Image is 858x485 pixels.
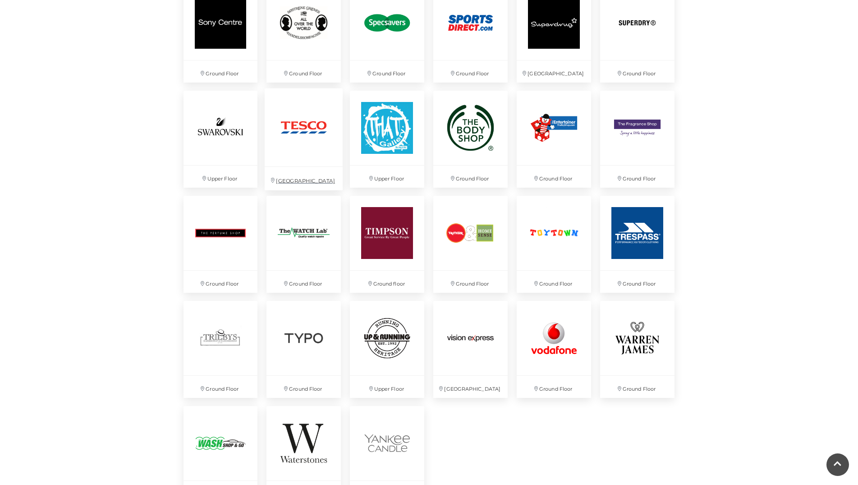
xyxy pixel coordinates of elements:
[184,271,258,293] p: Ground Floor
[184,376,258,398] p: Ground Floor
[512,296,596,402] a: Ground Floor
[266,196,341,270] img: The Watch Lab at Festival Place, Basingstoke.
[433,376,508,398] p: [GEOGRAPHIC_DATA]
[345,86,429,192] a: That Gallery at Festival Place Upper Floor
[433,166,508,188] p: Ground Floor
[265,167,343,190] p: [GEOGRAPHIC_DATA]
[429,296,512,402] a: [GEOGRAPHIC_DATA]
[600,166,674,188] p: Ground Floor
[512,86,596,192] a: Ground Floor
[350,301,424,375] img: Up & Running at Festival Place
[179,296,262,402] a: Ground Floor
[262,296,345,402] a: Ground Floor
[600,60,674,83] p: Ground Floor
[596,296,679,402] a: Ground Floor
[262,191,345,297] a: The Watch Lab at Festival Place, Basingstoke. Ground Floor
[179,191,262,297] a: Ground Floor
[429,86,512,192] a: Ground Floor
[600,271,674,293] p: Ground Floor
[266,376,341,398] p: Ground Floor
[184,166,258,188] p: Upper Floor
[433,60,508,83] p: Ground Floor
[184,406,258,480] img: Wash Shop and Go, Basingstoke, Festival Place, Hampshire
[517,60,591,83] p: [GEOGRAPHIC_DATA]
[350,166,424,188] p: Upper Floor
[433,271,508,293] p: Ground Floor
[350,271,424,293] p: Ground floor
[345,191,429,297] a: Ground floor
[350,60,424,83] p: Ground Floor
[260,83,348,195] a: [GEOGRAPHIC_DATA]
[350,376,424,398] p: Upper Floor
[512,191,596,297] a: Ground Floor
[517,166,591,188] p: Ground Floor
[596,191,679,297] a: Ground Floor
[517,376,591,398] p: Ground Floor
[517,271,591,293] p: Ground Floor
[266,60,341,83] p: Ground Floor
[350,91,424,165] img: That Gallery at Festival Place
[266,271,341,293] p: Ground Floor
[429,191,512,297] a: Ground Floor
[345,296,429,402] a: Up & Running at Festival Place Upper Floor
[596,86,679,192] a: Ground Floor
[184,60,258,83] p: Ground Floor
[179,86,262,192] a: Upper Floor
[600,376,674,398] p: Ground Floor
